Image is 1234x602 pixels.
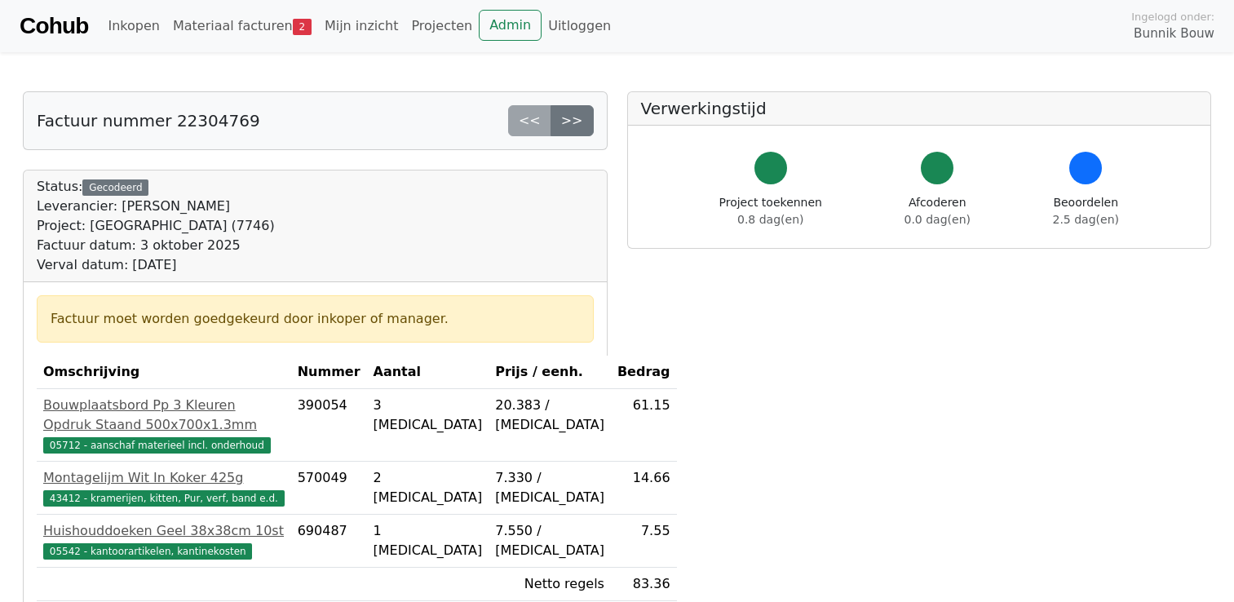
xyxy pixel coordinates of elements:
[374,521,483,560] div: 1 [MEDICAL_DATA]
[37,356,291,389] th: Omschrijving
[904,194,971,228] div: Afcoderen
[101,10,166,42] a: Inkopen
[43,490,285,507] span: 43412 - kramerijen, kitten, Pur, verf, band e.d.
[374,468,483,507] div: 2 [MEDICAL_DATA]
[611,389,677,462] td: 61.15
[37,255,275,275] div: Verval datum: [DATE]
[82,179,148,196] div: Gecodeerd
[291,462,367,515] td: 570049
[542,10,617,42] a: Uitloggen
[43,437,271,454] span: 05712 - aanschaf materieel incl. onderhoud
[20,7,88,46] a: Cohub
[293,19,312,35] span: 2
[611,356,677,389] th: Bedrag
[37,111,260,131] h5: Factuur nummer 22304769
[43,543,252,560] span: 05542 - kantoorartikelen, kantinekosten
[166,10,318,42] a: Materiaal facturen2
[51,309,580,329] div: Factuur moet worden goedgekeurd door inkoper of manager.
[291,389,367,462] td: 390054
[719,194,822,228] div: Project toekennen
[737,213,803,226] span: 0.8 dag(en)
[43,396,285,435] div: Bouwplaatsbord Pp 3 Kleuren Opdruk Staand 500x700x1.3mm
[291,356,367,389] th: Nummer
[1053,194,1119,228] div: Beoordelen
[37,236,275,255] div: Factuur datum: 3 oktober 2025
[43,468,285,507] a: Montagelijm Wit In Koker 425g43412 - kramerijen, kitten, Pur, verf, band e.d.
[405,10,479,42] a: Projecten
[495,521,604,560] div: 7.550 / [MEDICAL_DATA]
[479,10,542,41] a: Admin
[37,177,275,275] div: Status:
[37,197,275,216] div: Leverancier: [PERSON_NAME]
[611,462,677,515] td: 14.66
[43,521,285,541] div: Huishouddoeken Geel 38x38cm 10st
[904,213,971,226] span: 0.0 dag(en)
[489,356,611,389] th: Prijs / eenh.
[611,568,677,601] td: 83.36
[37,216,275,236] div: Project: [GEOGRAPHIC_DATA] (7746)
[1131,9,1214,24] span: Ingelogd onder:
[551,105,594,136] a: >>
[489,568,611,601] td: Netto regels
[43,521,285,560] a: Huishouddoeken Geel 38x38cm 10st05542 - kantoorartikelen, kantinekosten
[43,396,285,454] a: Bouwplaatsbord Pp 3 Kleuren Opdruk Staand 500x700x1.3mm05712 - aanschaf materieel incl. onderhoud
[291,515,367,568] td: 690487
[495,468,604,507] div: 7.330 / [MEDICAL_DATA]
[43,468,285,488] div: Montagelijm Wit In Koker 425g
[611,515,677,568] td: 7.55
[495,396,604,435] div: 20.383 / [MEDICAL_DATA]
[1053,213,1119,226] span: 2.5 dag(en)
[318,10,405,42] a: Mijn inzicht
[1134,24,1214,43] span: Bunnik Bouw
[367,356,489,389] th: Aantal
[641,99,1198,118] h5: Verwerkingstijd
[374,396,483,435] div: 3 [MEDICAL_DATA]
